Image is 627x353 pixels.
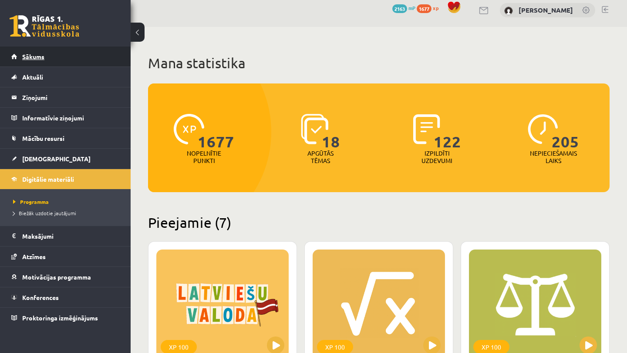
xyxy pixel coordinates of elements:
[174,114,204,144] img: icon-xp-0682a9bc20223a9ccc6f5883a126b849a74cddfe5390d2b41b4391c66f2066e7.svg
[13,198,122,206] a: Programma
[420,150,454,164] p: Izpildīti uzdevumi
[22,73,43,81] span: Aktuāli
[11,67,120,87] a: Aktuāli
[519,6,573,14] a: [PERSON_NAME]
[11,308,120,328] a: Proktoringa izmēģinājums
[11,246,120,266] a: Atzīmes
[11,226,120,246] a: Maksājumi
[530,150,577,164] p: Nepieciešamais laiks
[413,114,440,144] img: icon-completed-tasks-ad58ae20a441b2904462921112bc710f1caf180af7a3daa7317a5a94f2d26646.svg
[13,198,49,205] span: Programma
[528,114,558,144] img: icon-clock-7be60019b62300814b6bd22b8e044499b485619524d84068768e800edab66f18.svg
[11,108,120,128] a: Informatīvie ziņojumi
[11,267,120,287] a: Motivācijas programma
[408,4,415,11] span: mP
[552,114,579,150] span: 205
[22,134,64,142] span: Mācību resursi
[11,87,120,107] a: Ziņojumi
[11,149,120,169] a: [DEMOGRAPHIC_DATA]
[11,47,120,67] a: Sākums
[22,253,46,260] span: Atzīmes
[301,114,328,144] img: icon-learned-topics-4a711ccc23c960034f471b6e78daf4a3bad4a20eaf4de84257b87e66633f6470.svg
[504,7,513,15] img: Gabriela Annija Andersone
[392,4,415,11] a: 2163 mP
[434,114,461,150] span: 122
[198,114,234,150] span: 1677
[22,87,120,107] legend: Ziņojumi
[433,4,438,11] span: xp
[148,214,610,231] h2: Pieejamie (7)
[22,314,98,322] span: Proktoringa izmēģinājums
[22,155,91,163] span: [DEMOGRAPHIC_DATA]
[11,128,120,148] a: Mācību resursi
[392,4,407,13] span: 2163
[22,226,120,246] legend: Maksājumi
[187,150,221,164] p: Nopelnītie punkti
[13,209,122,217] a: Biežāk uzdotie jautājumi
[11,287,120,307] a: Konferences
[22,53,44,60] span: Sākums
[10,15,79,37] a: Rīgas 1. Tālmācības vidusskola
[13,210,76,216] span: Biežāk uzdotie jautājumi
[22,273,91,281] span: Motivācijas programma
[11,169,120,189] a: Digitālie materiāli
[322,114,340,150] span: 18
[22,108,120,128] legend: Informatīvie ziņojumi
[303,150,337,164] p: Apgūtās tēmas
[417,4,443,11] a: 1677 xp
[22,293,59,301] span: Konferences
[148,54,610,72] h1: Mana statistika
[417,4,431,13] span: 1677
[22,175,74,183] span: Digitālie materiāli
